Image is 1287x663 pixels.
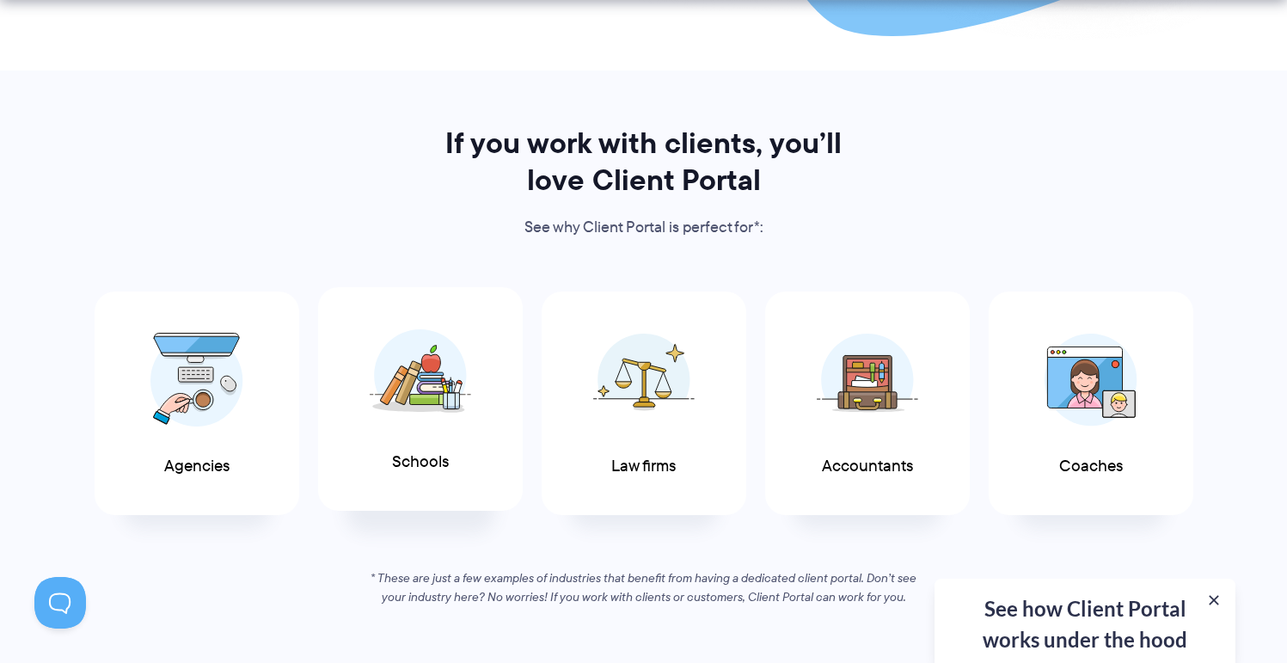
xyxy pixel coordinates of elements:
[1059,457,1123,476] span: Coaches
[822,457,913,476] span: Accountants
[422,215,866,241] p: See why Client Portal is perfect for*:
[542,292,746,516] a: Law firms
[95,292,299,516] a: Agencies
[989,292,1193,516] a: Coaches
[392,453,449,471] span: Schools
[765,292,970,516] a: Accountants
[371,569,916,605] em: * These are just a few examples of industries that benefit from having a dedicated client portal....
[318,287,523,512] a: Schools
[164,457,230,476] span: Agencies
[422,125,866,199] h2: If you work with clients, you’ll love Client Portal
[34,577,86,629] iframe: Toggle Customer Support
[611,457,676,476] span: Law firms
